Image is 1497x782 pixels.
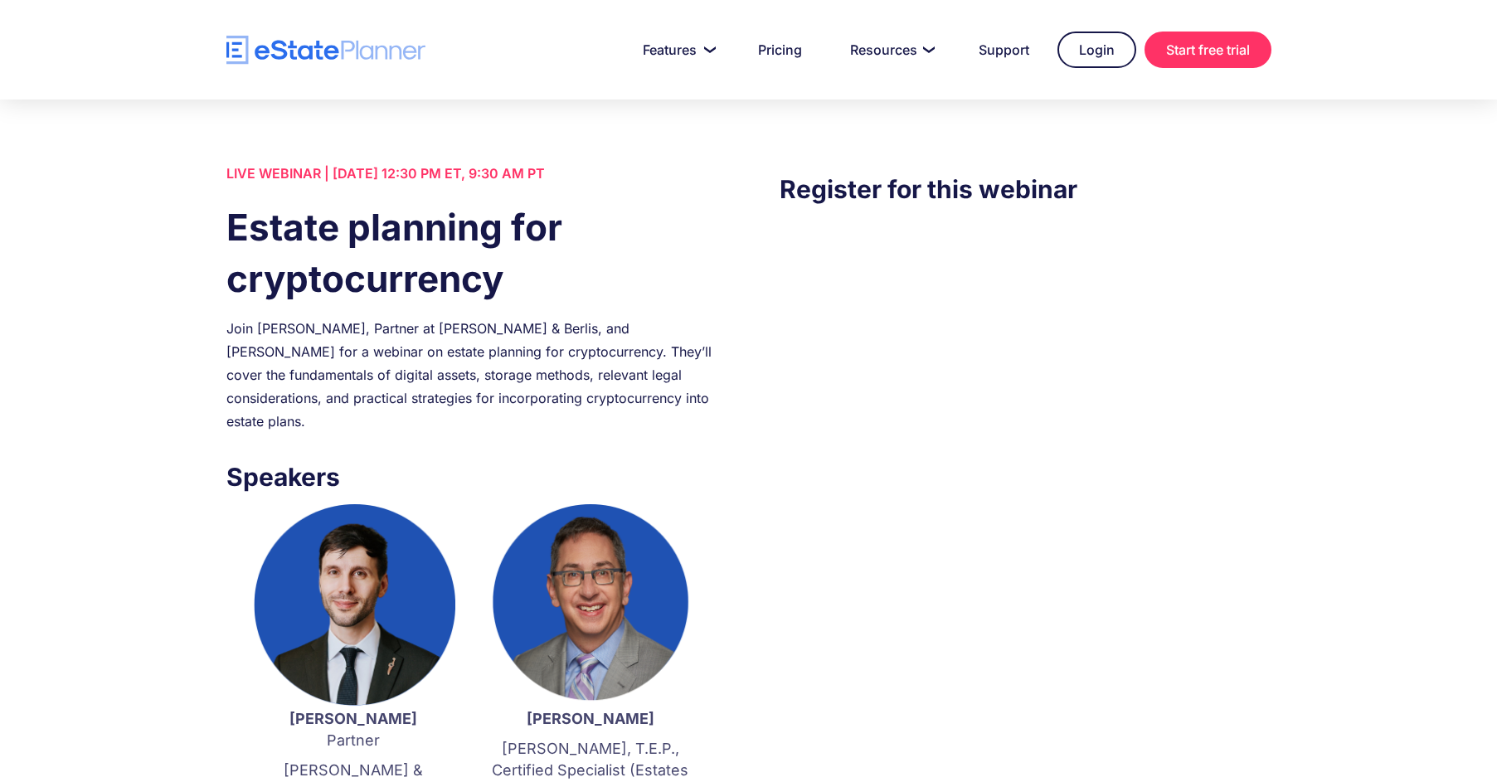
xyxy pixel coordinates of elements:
[226,162,717,185] div: LIVE WEBINAR | [DATE] 12:30 PM ET, 9:30 AM PT
[226,36,425,65] a: home
[623,33,730,66] a: Features
[959,33,1049,66] a: Support
[289,710,417,727] strong: [PERSON_NAME]
[226,317,717,433] div: Join [PERSON_NAME], Partner at [PERSON_NAME] & Berlis, and [PERSON_NAME] for a webinar on estate ...
[226,202,717,304] h1: Estate planning for cryptocurrency
[527,710,654,727] strong: [PERSON_NAME]
[1057,32,1136,68] a: Login
[830,33,950,66] a: Resources
[226,458,717,496] h3: Speakers
[780,170,1271,208] h3: Register for this webinar
[738,33,822,66] a: Pricing
[251,708,455,751] p: Partner
[1145,32,1271,68] a: Start free trial
[780,241,1271,523] iframe: Form 0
